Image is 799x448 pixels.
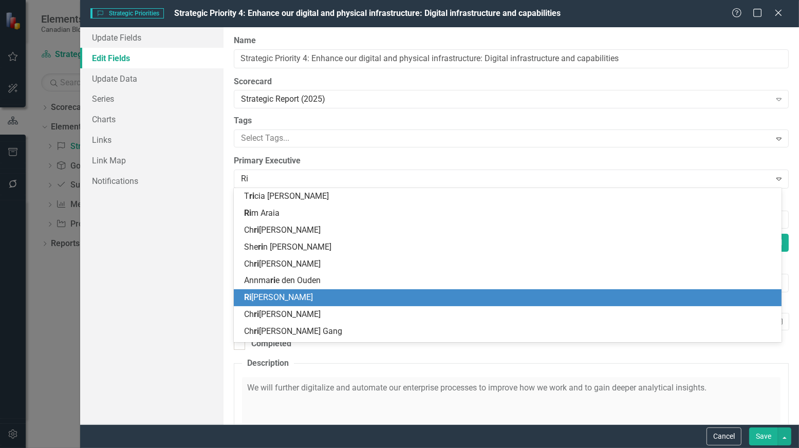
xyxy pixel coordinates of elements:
span: Ri [244,292,251,302]
span: ri [254,225,259,235]
label: Primary Executive [234,155,789,167]
span: Annma e den Ouden [244,275,321,285]
span: Ch [PERSON_NAME] [244,259,321,269]
span: Ch [PERSON_NAME] Gang [244,326,342,336]
a: Links [80,129,224,150]
span: Ch [PERSON_NAME] [244,309,321,319]
span: ri [254,309,259,319]
span: ri [249,191,254,201]
span: ri [254,259,259,269]
a: Update Fields [80,27,224,48]
a: Link Map [80,150,224,171]
div: Strategic Report (2025) [241,94,770,105]
span: ri [258,242,263,252]
a: Update Data [80,68,224,89]
span: T cia [PERSON_NAME] [244,191,329,201]
input: Strategic Priorities Name [234,49,789,68]
span: [PERSON_NAME] [244,292,313,302]
div: Completed [251,338,291,350]
span: Strategic Priority 4: Enhance our digital and physical infrastructure: Digital infrastructure and... [174,8,561,18]
button: Cancel [707,427,741,445]
a: Edit Fields [80,48,224,68]
span: She n [PERSON_NAME] [244,242,331,252]
span: ri [254,326,259,336]
a: Notifications [80,171,224,191]
span: Ri [244,208,251,218]
a: Charts [80,109,224,129]
span: m Araia [244,208,280,218]
a: Series [80,88,224,109]
span: Strategic Priorities [90,8,164,18]
span: ri [270,275,275,285]
span: Ch [PERSON_NAME] [244,225,321,235]
label: Name [234,35,789,47]
legend: Description [242,358,294,369]
label: Scorecard [234,76,789,88]
label: Tags [234,115,789,127]
button: Save [749,427,778,445]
